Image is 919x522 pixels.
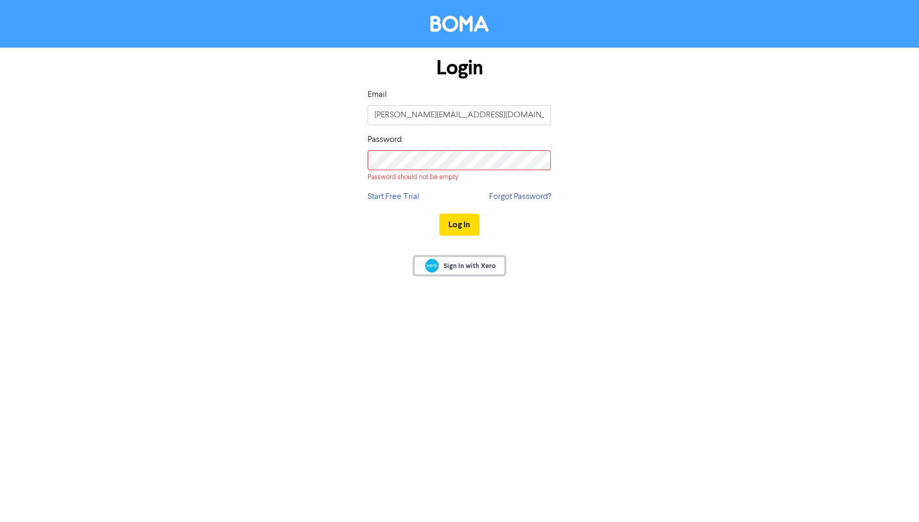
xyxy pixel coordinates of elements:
[425,259,439,273] img: Xero logo
[368,134,402,146] label: Password
[489,191,551,203] a: Forgot Password?
[414,257,504,275] a: Sign In with Xero
[368,191,419,203] a: Start Free Trial
[439,214,479,236] button: Log In
[867,472,919,522] iframe: Chat Widget
[368,88,387,101] label: Email
[368,172,551,182] div: Password should not be empty
[430,16,489,32] img: BOMA Logo
[444,261,496,271] span: Sign In with Xero
[368,56,551,80] h1: Login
